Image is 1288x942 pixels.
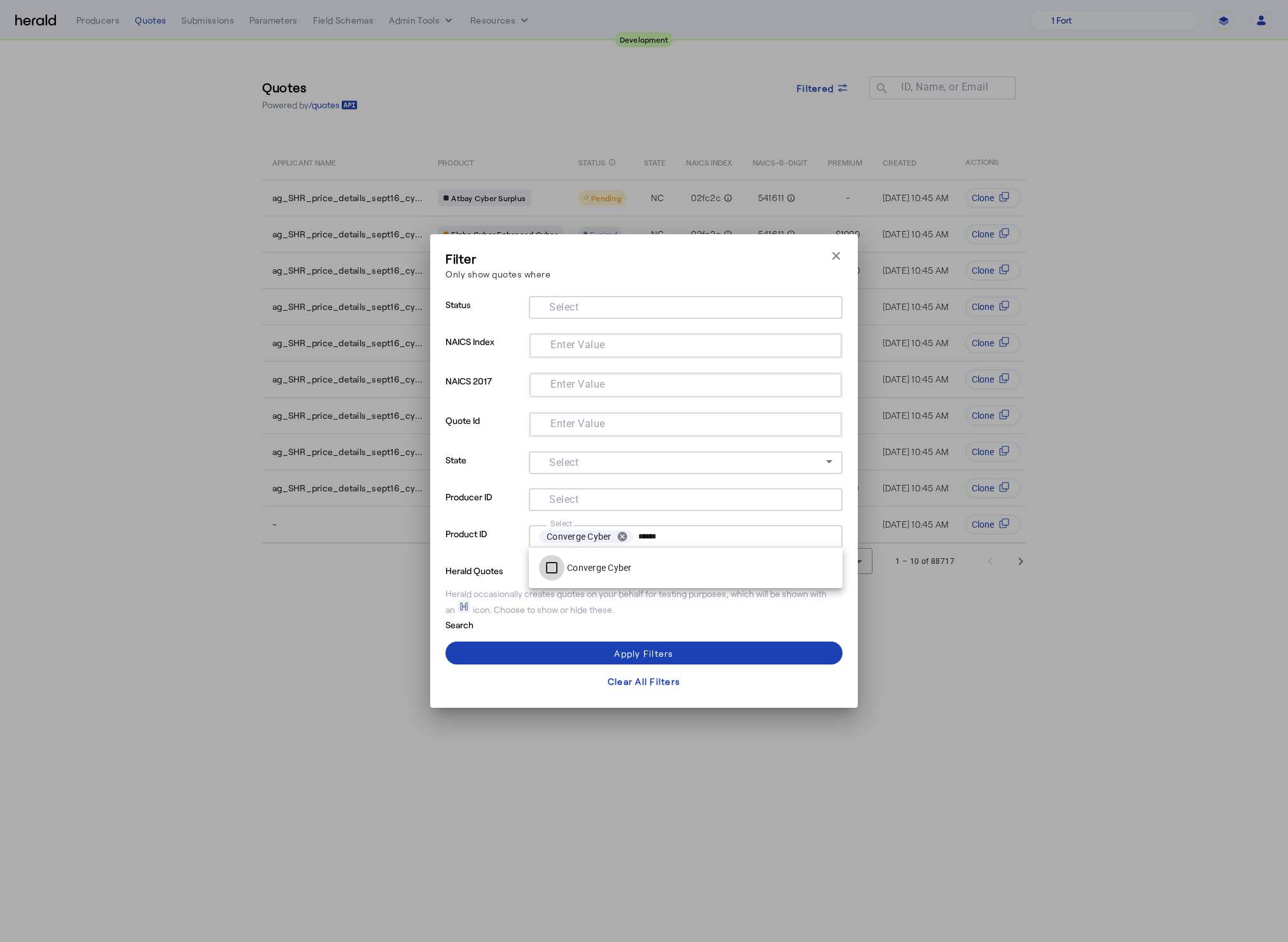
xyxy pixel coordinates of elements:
mat-chip-grid: Selection [540,416,831,431]
p: Quote Id [445,412,524,451]
mat-chip-grid: Selection [540,376,831,391]
mat-label: Select [549,301,578,313]
p: NAICS Index [445,333,524,372]
h3: Filter [445,250,550,267]
label: Converge Cyber [564,561,632,574]
div: Herald occasionally creates quotes on your behalf for testing purposes, which will be shown with ... [445,587,843,616]
button: remove Converge Cyber [612,531,633,542]
mat-label: Select [549,493,578,505]
mat-label: Select [549,456,578,468]
p: Producer ID [445,488,524,525]
mat-chip-grid: Selection [540,337,831,352]
mat-chip-grid: Selection [539,299,832,314]
mat-label: Enter Value [550,378,605,390]
p: Search [445,616,545,631]
mat-label: Select [550,519,573,528]
p: Herald Quotes [445,562,545,577]
div: Apply Filters [614,647,673,660]
p: Only show quotes where [445,267,550,281]
button: Clear All Filters [445,670,843,692]
mat-label: Enter Value [550,418,605,430]
button: Apply Filters [445,642,843,664]
mat-chip-grid: Selection [539,491,832,506]
mat-label: Enter Value [550,339,605,351]
mat-chip-grid: Selection [539,528,832,545]
p: NAICS 2017 [445,372,524,412]
p: Product ID [445,525,524,562]
p: State [445,451,524,488]
p: Status [445,296,524,333]
span: Converge Cyber [547,530,612,543]
div: Clear All Filters [608,675,680,688]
